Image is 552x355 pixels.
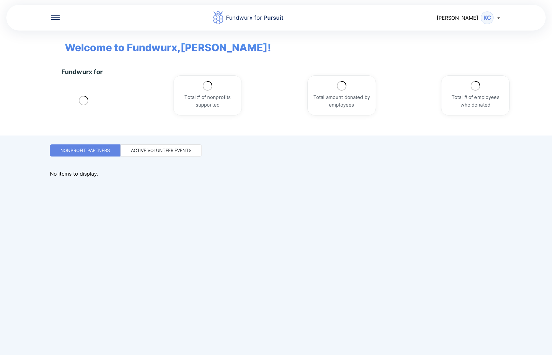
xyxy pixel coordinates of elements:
div: Total # of employees who donated [446,94,504,109]
p: No items to display. [50,171,502,177]
div: Total amount donated by employees [313,94,371,109]
div: KC [481,11,494,24]
div: Fundwurx for [61,68,103,76]
span: Pursuit [262,14,283,21]
span: [PERSON_NAME] [437,15,478,21]
span: Welcome to Fundwurx, [PERSON_NAME] ! [55,31,271,55]
div: Active Volunteer Events [131,147,192,154]
div: Total # of nonprofits supported [179,94,236,109]
div: Fundwurx for [226,13,283,22]
div: Nonprofit Partners [60,147,110,154]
